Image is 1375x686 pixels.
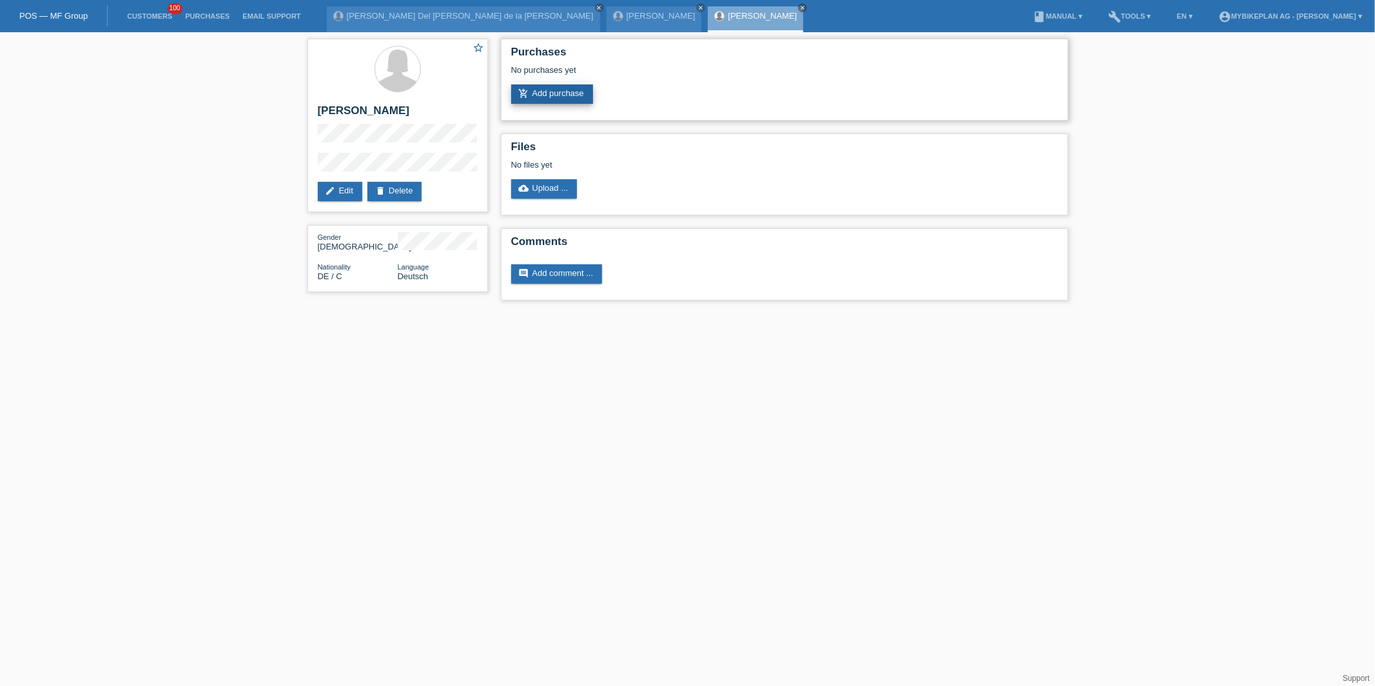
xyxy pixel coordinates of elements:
[1026,12,1089,20] a: bookManual ▾
[318,232,398,251] div: [DEMOGRAPHIC_DATA]
[511,65,1058,84] div: No purchases yet
[318,104,478,124] h2: [PERSON_NAME]
[798,3,807,12] a: close
[1171,12,1199,20] a: EN ▾
[318,233,342,241] span: Gender
[519,268,529,279] i: comment
[595,3,604,12] a: close
[168,3,183,14] span: 100
[375,186,385,196] i: delete
[19,11,88,21] a: POS — MF Group
[511,84,593,104] a: add_shopping_cartAdd purchase
[1108,10,1121,23] i: build
[511,46,1058,65] h2: Purchases
[511,179,578,199] a: cloud_uploadUpload ...
[1102,12,1158,20] a: buildTools ▾
[596,5,603,11] i: close
[367,182,422,201] a: deleteDelete
[627,11,696,21] a: [PERSON_NAME]
[326,186,336,196] i: edit
[473,42,485,54] i: star_border
[1218,10,1231,23] i: account_circle
[473,42,485,55] a: star_border
[236,12,307,20] a: Email Support
[511,264,603,284] a: commentAdd comment ...
[1343,674,1370,683] a: Support
[1212,12,1369,20] a: account_circleMybikeplan AG - [PERSON_NAME] ▾
[799,5,806,11] i: close
[318,182,362,201] a: editEdit
[519,88,529,99] i: add_shopping_cart
[121,12,179,20] a: Customers
[697,5,704,11] i: close
[511,160,905,170] div: No files yet
[511,141,1058,160] h2: Files
[318,271,342,281] span: Germany / C / 01.10.2000
[347,11,594,21] a: [PERSON_NAME] Del [PERSON_NAME] de la [PERSON_NAME]
[1033,10,1046,23] i: book
[398,263,429,271] span: Language
[728,11,797,21] a: [PERSON_NAME]
[179,12,236,20] a: Purchases
[519,183,529,193] i: cloud_upload
[511,235,1058,255] h2: Comments
[318,263,351,271] span: Nationality
[696,3,705,12] a: close
[398,271,429,281] span: Deutsch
